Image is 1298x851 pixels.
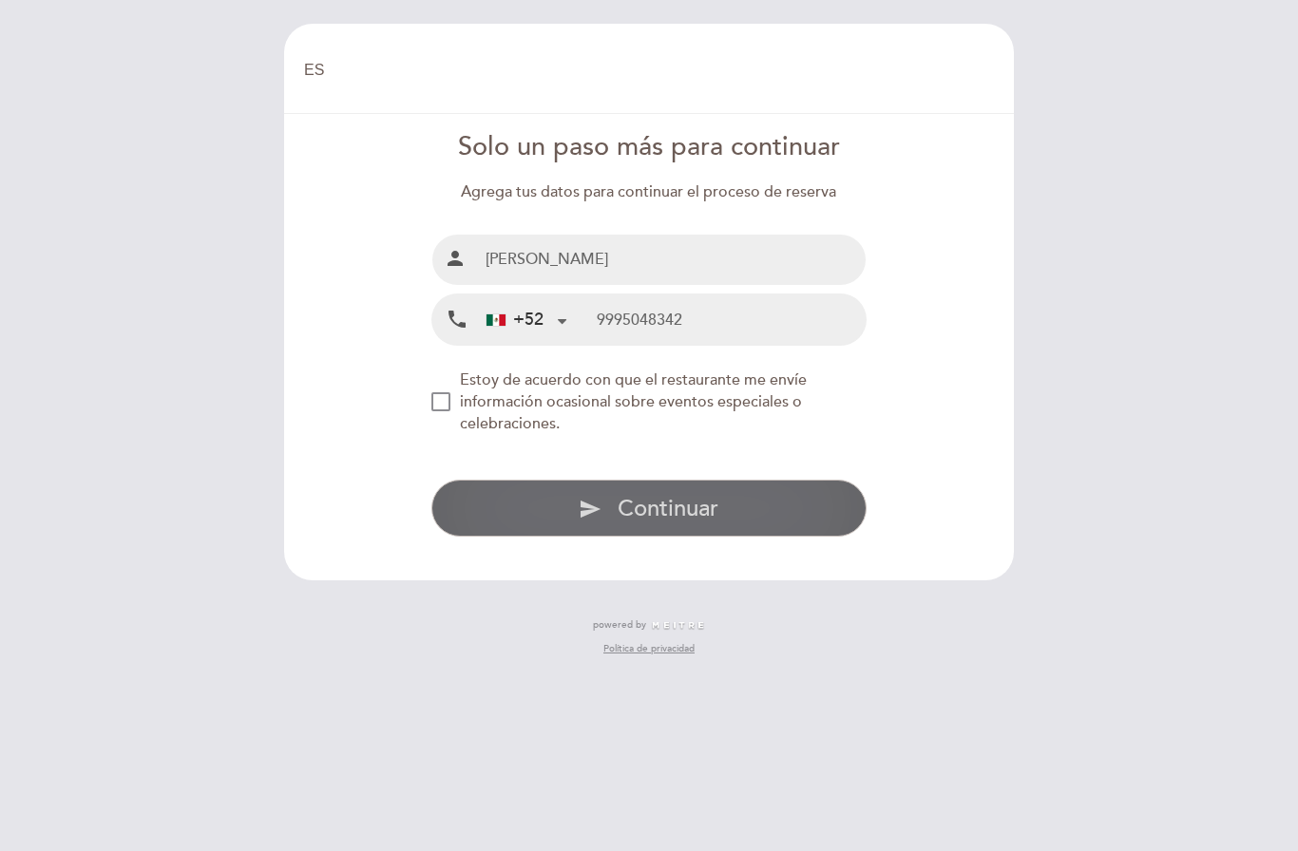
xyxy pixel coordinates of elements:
md-checkbox: NEW_MODAL_AGREE_RESTAURANT_SEND_OCCASIONAL_INFO [431,369,868,435]
div: Agrega tus datos para continuar el proceso de reserva [431,181,868,203]
span: Continuar [618,495,718,522]
i: send [579,498,601,520]
img: MEITRE [651,621,705,631]
div: Mexico (México): +52 [479,295,574,344]
div: Solo un paso más para continuar [431,129,868,166]
input: Nombre y Apellido [478,235,867,285]
i: person [444,247,467,270]
span: powered by [593,618,646,632]
button: send Continuar [431,480,868,537]
a: powered by [593,618,705,632]
input: Teléfono Móvil [597,294,866,345]
div: +52 [487,308,544,332]
i: local_phone [446,308,468,331]
a: Política de privacidad [603,642,695,655]
span: Estoy de acuerdo con que el restaurante me envíe información ocasional sobre eventos especiales o... [460,370,807,433]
